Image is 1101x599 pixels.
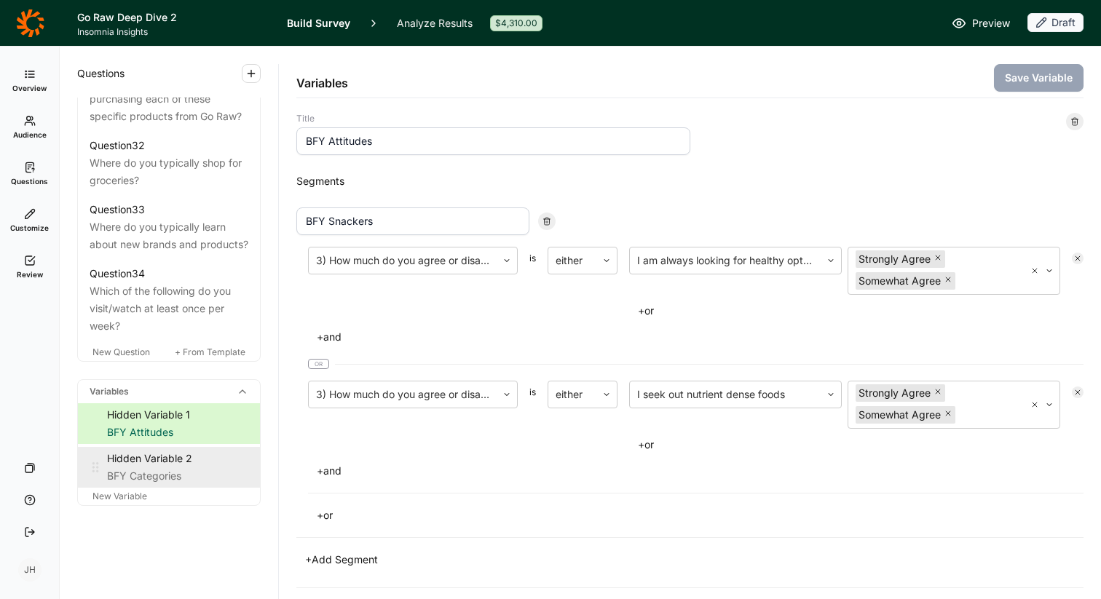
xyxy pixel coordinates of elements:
[308,461,350,481] button: +and
[308,505,342,525] button: +or
[78,134,260,192] a: Question32Where do you typically shop for groceries?
[944,272,955,290] div: Remove Somewhat Agree
[175,346,245,357] span: + From Template
[6,197,53,244] a: Customize
[6,151,53,197] a: Questions
[490,15,542,31] div: $4,310.00
[90,154,248,189] div: Where do you typically shop for groceries?
[92,491,147,501] span: New Variable
[12,83,47,93] span: Overview
[11,176,48,186] span: Questions
[1027,13,1084,33] button: Draft
[856,384,934,402] div: Strongly Agree
[78,198,260,256] a: Question33Where do you typically learn about new brands and products?
[107,450,248,467] div: Hidden Variable 2
[856,250,934,268] div: Strongly Agree
[90,218,248,253] div: Where do you typically learn about new brands and products?
[107,424,248,441] div: BFY Attitudes
[1072,386,1084,398] div: Remove
[308,327,350,347] button: +and
[1027,13,1084,32] div: Draft
[934,384,945,402] div: Remove Strongly Agree
[90,282,248,335] div: Which of the following do you visit/watch at least once per week?
[994,64,1084,92] button: Save Variable
[77,9,269,26] h1: Go Raw Deep Dive 2
[856,272,944,290] div: Somewhat Agree
[952,15,1010,32] a: Preview
[629,435,663,455] button: +or
[296,74,348,92] h2: Variables
[77,26,269,38] span: Insomnia Insights
[529,253,536,321] span: is
[934,250,945,268] div: Remove Strongly Agree
[296,207,529,235] input: Segment title...
[6,104,53,151] a: Audience
[6,57,53,104] a: Overview
[296,550,387,570] button: +Add Segment
[18,558,42,582] div: JH
[17,269,43,279] span: Review
[529,386,536,455] span: is
[6,244,53,290] a: Review
[90,137,145,154] div: Question 32
[78,262,260,338] a: Question34Which of the following do you visit/watch at least once per week?
[296,172,1084,190] h2: Segments
[972,15,1010,32] span: Preview
[77,65,125,82] span: Questions
[308,359,329,369] span: or
[1066,113,1084,130] div: Delete
[1072,253,1084,264] div: Remove
[92,346,150,357] span: New Question
[90,201,145,218] div: Question 33
[296,113,690,124] label: Title
[10,223,49,233] span: Customize
[107,406,248,424] div: Hidden Variable 1
[78,380,260,403] div: Variables
[856,406,944,424] div: Somewhat Agree
[90,265,145,282] div: Question 34
[538,213,556,230] div: Remove
[944,406,955,424] div: Remove Somewhat Agree
[629,301,663,321] button: +or
[13,130,47,140] span: Audience
[90,73,248,125] div: How interested would you be in purchasing each of these specific products from Go Raw?
[107,467,248,485] div: BFY Categories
